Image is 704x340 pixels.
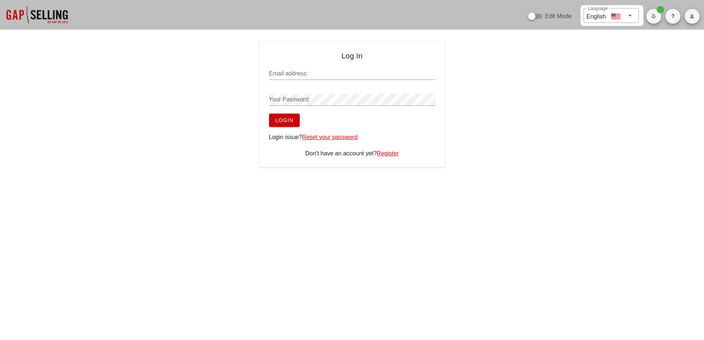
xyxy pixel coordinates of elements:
[657,6,664,13] span: Badge
[269,114,300,127] button: Login
[584,8,639,23] div: LanguageEnglish
[269,149,435,158] div: Don't have an account yet?
[377,150,399,156] a: Register
[586,10,606,21] div: English
[545,13,572,20] label: Edit Mode
[269,133,435,142] div: Login issue?
[275,117,294,123] span: Login
[588,6,608,11] label: Language
[302,134,357,140] a: Reset your password
[269,50,435,62] h4: Log In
